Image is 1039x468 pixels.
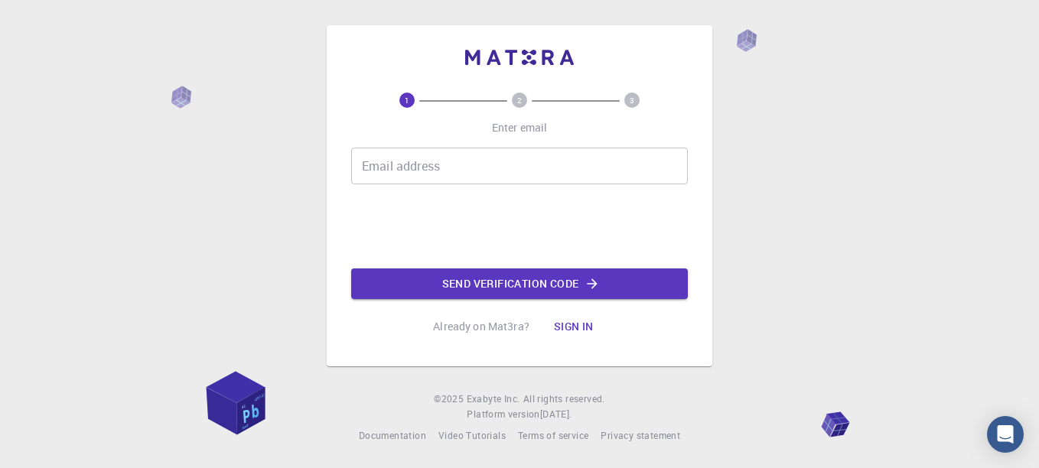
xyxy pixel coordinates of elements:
[540,408,572,420] span: [DATE] .
[517,95,522,106] text: 2
[438,428,506,444] a: Video Tutorials
[434,392,466,407] span: © 2025
[433,319,529,334] p: Already on Mat3ra?
[518,429,588,441] span: Terms of service
[359,428,426,444] a: Documentation
[523,392,605,407] span: All rights reserved.
[351,268,688,299] button: Send verification code
[542,311,606,342] button: Sign in
[492,120,548,135] p: Enter email
[359,429,426,441] span: Documentation
[987,416,1024,453] div: Open Intercom Messenger
[540,407,572,422] a: [DATE].
[467,392,520,407] a: Exabyte Inc.
[467,392,520,405] span: Exabyte Inc.
[405,95,409,106] text: 1
[601,428,680,444] a: Privacy statement
[403,197,636,256] iframe: reCAPTCHA
[601,429,680,441] span: Privacy statement
[438,429,506,441] span: Video Tutorials
[518,428,588,444] a: Terms of service
[630,95,634,106] text: 3
[467,407,539,422] span: Platform version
